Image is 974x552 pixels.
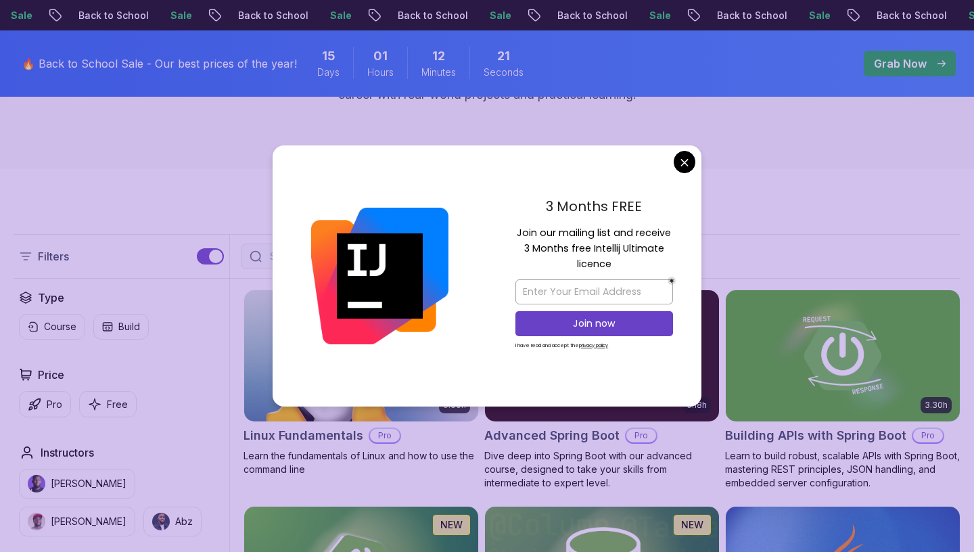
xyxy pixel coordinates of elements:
[244,290,478,421] img: Linux Fundamentals card
[118,320,140,333] p: Build
[175,515,193,528] p: Abz
[632,9,675,22] p: Sale
[317,66,340,79] span: Days
[28,513,45,530] img: instructor img
[51,515,126,528] p: [PERSON_NAME]
[472,9,515,22] p: Sale
[19,391,71,417] button: Pro
[51,477,126,490] p: [PERSON_NAME]
[19,507,135,536] button: instructor img[PERSON_NAME]
[61,9,153,22] p: Back to School
[153,9,196,22] p: Sale
[626,429,656,442] p: Pro
[22,55,297,72] p: 🔥 Back to School Sale - Our best prices of the year!
[370,429,400,442] p: Pro
[874,55,927,72] p: Grab Now
[243,449,479,476] p: Learn the fundamentals of Linux and how to use the command line
[913,429,943,442] p: Pro
[221,9,312,22] p: Back to School
[497,47,510,66] span: 21 Seconds
[143,507,202,536] button: instructor imgAbz
[484,426,620,445] h2: Advanced Spring Boot
[725,449,960,490] p: Learn to build robust, scalable APIs with Spring Boot, mastering REST principles, JSON handling, ...
[79,391,137,417] button: Free
[432,47,445,66] span: 12 Minutes
[484,66,524,79] span: Seconds
[267,250,557,263] input: Search Java, React, Spring boot ...
[726,290,960,421] img: Building APIs with Spring Boot card
[484,449,720,490] p: Dive deep into Spring Boot with our advanced course, designed to take your skills from intermedia...
[725,426,906,445] h2: Building APIs with Spring Boot
[380,9,472,22] p: Back to School
[859,9,951,22] p: Back to School
[925,400,948,411] p: 3.30h
[19,469,135,499] button: instructor img[PERSON_NAME]
[312,9,356,22] p: Sale
[38,248,69,264] p: Filters
[681,518,703,532] p: NEW
[38,290,64,306] h2: Type
[373,47,388,66] span: 1 Hours
[421,66,456,79] span: Minutes
[41,444,94,461] h2: Instructors
[725,290,960,490] a: Building APIs with Spring Boot card3.30hBuilding APIs with Spring BootProLearn to build robust, s...
[791,9,835,22] p: Sale
[47,398,62,411] p: Pro
[19,314,85,340] button: Course
[107,398,128,411] p: Free
[152,513,170,530] img: instructor img
[367,66,394,79] span: Hours
[699,9,791,22] p: Back to School
[243,426,363,445] h2: Linux Fundamentals
[44,320,76,333] p: Course
[93,314,149,340] button: Build
[28,475,45,492] img: instructor img
[440,518,463,532] p: NEW
[540,9,632,22] p: Back to School
[38,367,64,383] h2: Price
[322,47,335,66] span: 15 Days
[243,290,479,476] a: Linux Fundamentals card6.00hLinux FundamentalsProLearn the fundamentals of Linux and how to use t...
